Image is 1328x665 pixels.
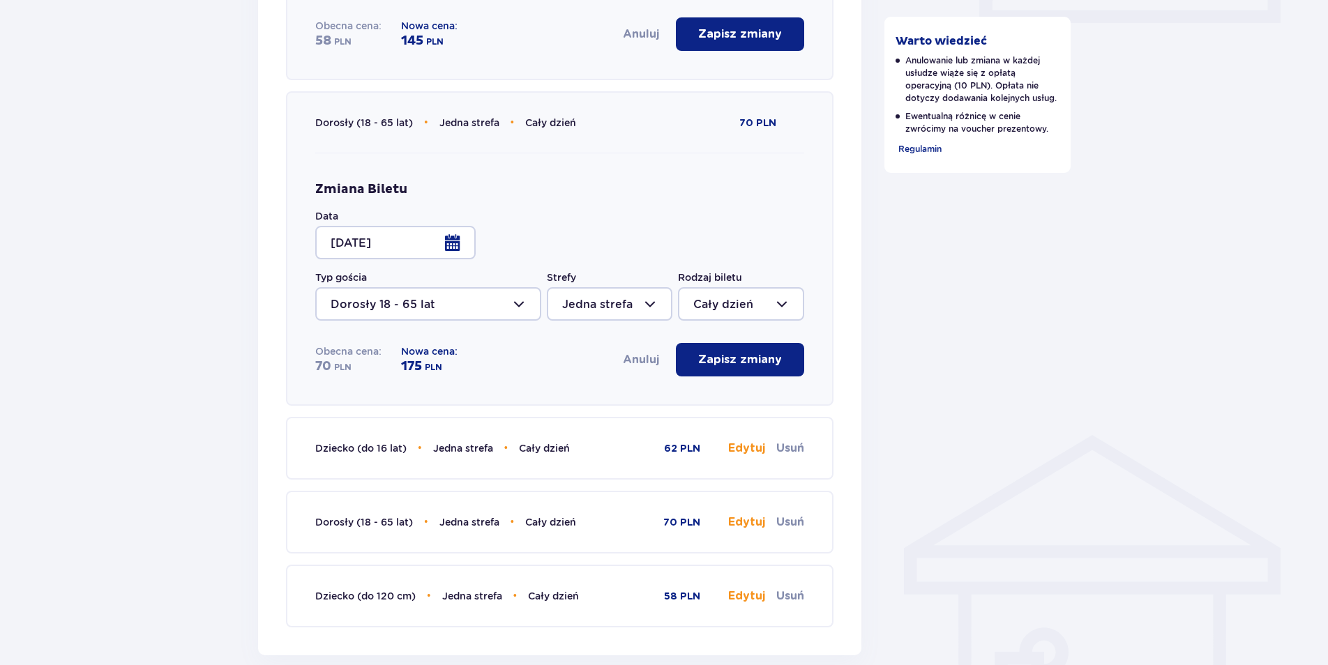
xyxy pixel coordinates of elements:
p: 175 [401,358,422,375]
span: • [418,441,422,455]
p: Nowa cena: [401,19,458,33]
label: Data [315,209,338,223]
span: • [424,515,428,529]
p: 70 [315,358,331,375]
p: Obecna cena: [315,344,382,358]
p: PLN [425,361,442,374]
span: • [504,441,508,455]
button: Zapisz zmiany [676,343,804,376]
span: Jedna strefa [439,517,499,528]
span: Dorosły (18 - 65 lat) [315,517,413,528]
span: • [427,589,431,603]
p: 145 [401,33,423,49]
label: Rodzaj biletu [678,270,742,284]
span: Cały dzień [519,443,570,454]
button: Zapisz zmiany [676,17,804,51]
label: Typ gościa [315,270,367,284]
button: Anuluj [623,352,659,367]
button: Anuluj [623,26,659,42]
p: Warto wiedzieć [896,33,987,49]
button: Usuń [776,514,804,530]
button: Usuń [776,588,804,604]
p: PLN [426,36,444,48]
p: 58 [315,33,331,49]
span: Dziecko (do 16 lat) [315,443,407,454]
span: Regulamin [898,144,942,154]
p: Zapisz zmiany [698,26,782,42]
span: Jedna strefa [439,117,499,128]
p: 58 PLN [664,590,700,604]
a: Regulamin [896,141,942,156]
p: PLN [334,361,352,374]
p: PLN [334,36,352,48]
span: Dziecko (do 120 cm) [315,590,416,602]
p: Anulowanie lub zmiana w każdej usłudze wiąże się z opłatą operacyjną (10 PLN). Opłata nie dotyczy... [896,54,1060,105]
button: Usuń [776,441,804,456]
p: Zapisz zmiany [698,352,782,367]
span: • [513,589,518,603]
label: Strefy [547,270,576,284]
span: • [424,116,428,130]
button: Edytuj [728,441,765,456]
p: 70 PLN [739,116,776,130]
span: Jedna strefa [442,590,502,602]
span: Cały dzień [528,590,579,602]
span: • [511,515,515,529]
span: Cały dzień [525,517,576,528]
p: 70 PLN [663,516,700,530]
span: Jedna strefa [433,443,493,454]
button: Edytuj [728,588,765,604]
p: Obecna cena: [315,19,382,33]
h4: Zmiana Biletu [315,181,407,198]
span: Cały dzień [525,117,576,128]
p: 62 PLN [664,442,700,456]
span: • [511,116,515,130]
p: Ewentualną różnicę w cenie zwrócimy na voucher prezentowy. [896,110,1060,135]
button: Edytuj [728,514,765,530]
span: Dorosły (18 - 65 lat) [315,117,413,128]
p: Nowa cena: [401,344,458,358]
